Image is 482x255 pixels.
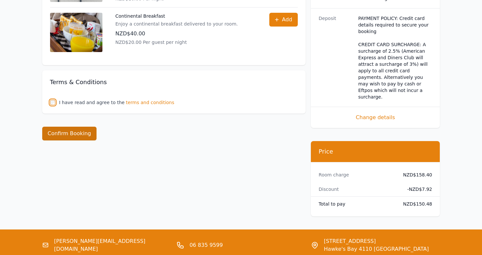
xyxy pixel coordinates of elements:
[50,78,298,86] h3: Terms & Conditions
[126,99,174,106] span: terms and conditions
[398,172,432,178] dd: NZD$158.40
[319,186,393,192] dt: Discount
[116,21,238,27] p: Enjoy a continental breakfast delivered to your room.
[324,237,429,245] span: [STREET_ADDRESS]
[358,15,432,100] dd: PAYMENT POLICY: Credit card details required to secure your booking CREDIT CARD SURCHARGE: A surc...
[116,13,238,19] p: Continental Breakfast
[319,172,393,178] dt: Room charge
[324,245,429,253] span: Hawke's Bay 4110 [GEOGRAPHIC_DATA]
[42,127,97,140] button: Confirm Booking
[189,241,223,249] a: 06 835 9599
[54,237,171,253] a: [PERSON_NAME][EMAIL_ADDRESS][DOMAIN_NAME]
[319,114,432,121] span: Change details
[319,15,353,100] dt: Deposit
[116,39,238,46] p: NZD$20.00 Per guest per night
[319,201,393,207] dt: Total to pay
[59,100,125,105] label: I have read and agree to the
[116,30,238,38] p: NZD$40.00
[398,186,432,192] dd: - NZD$7.92
[398,201,432,207] dd: NZD$150.48
[50,13,102,52] img: Continental Breakfast
[319,148,432,155] h3: Price
[269,13,298,27] button: Add
[282,16,292,24] span: Add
